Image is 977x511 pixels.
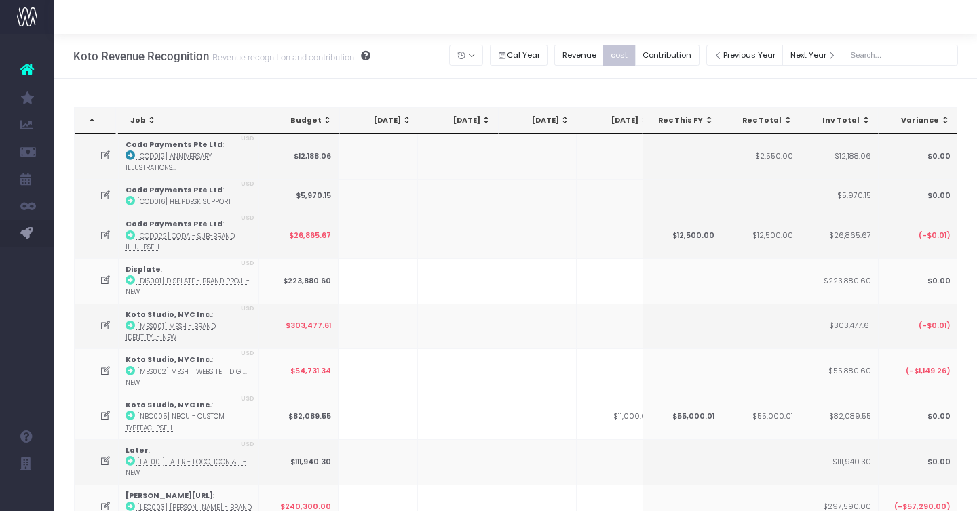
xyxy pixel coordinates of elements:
[119,179,259,213] td: :
[241,440,254,449] span: USD
[878,179,957,213] td: $0.00
[511,115,571,126] div: [DATE]
[126,367,250,387] abbr: [MES002] Mesh - Website - Digital - New
[340,108,419,134] th: Apr 25: activate to sort column ascending
[799,179,878,213] td: $5,970.15
[490,45,548,66] button: Cal Year
[126,412,225,432] abbr: [NBC005] NBCU - Custom Typeface - Brand - Upsell
[799,213,878,258] td: $26,865.67
[799,304,878,349] td: $303,477.61
[733,115,793,126] div: Rec Total
[642,213,721,258] td: $12,500.00
[721,213,800,258] td: $12,500.00
[490,41,555,69] div: Small button group
[352,115,412,126] div: [DATE]
[126,185,223,195] strong: Coda Payments Pte Ltd
[126,277,250,296] abbr: [DIS001] Displate - Brand Project - Brand - New
[273,115,332,126] div: Budget
[126,445,149,455] strong: Later
[126,219,223,229] strong: Coda Payments Pte Ltd
[259,213,339,258] td: $26,865.67
[241,349,254,359] span: USD
[878,134,957,179] td: $0.00
[655,115,714,126] div: Rec This FY
[119,258,259,304] td: :
[905,366,950,377] span: (-$1,149.26)
[878,439,957,485] td: $0.00
[241,134,254,144] span: USD
[259,439,339,485] td: $111,940.30
[890,115,950,126] div: Variance
[554,45,604,66] button: Revenue
[799,348,878,394] td: $55,880.60
[843,45,958,66] input: Search...
[878,108,957,134] th: Variance: activate to sort column ascending
[75,108,116,134] th: : activate to sort column descending
[799,108,879,134] th: Inv Total: activate to sort column ascending
[119,134,259,179] td: :
[811,115,871,126] div: Inv Total
[119,394,259,439] td: :
[259,394,339,439] td: $82,089.55
[721,134,800,179] td: $2,550.00
[878,394,957,439] td: $0.00
[259,179,339,213] td: $5,970.15
[577,108,657,134] th: Jul 25: activate to sort column ascending
[261,108,340,134] th: Budget: activate to sort column ascending
[126,491,213,501] strong: [PERSON_NAME][URL]
[721,108,801,134] th: Rec Total: activate to sort column ascending
[126,152,212,171] abbr: [COD012] Anniversary Illustrations
[918,230,950,241] span: (-$0.01)
[241,180,254,189] span: USD
[73,49,370,63] h3: Koto Revenue Recognition
[126,322,216,342] abbr: [MES001] Mesh - Brand Identity - Brand - New
[209,49,354,63] small: Revenue recognition and contribution
[259,348,339,394] td: $54,731.34
[259,134,339,179] td: $12,188.06
[878,258,957,304] td: $0.00
[126,354,212,365] strong: Koto Studio, NYC Inc.
[603,45,636,66] button: cost
[635,45,700,66] button: Contribution
[590,115,649,126] div: [DATE]
[721,394,800,439] td: $55,000.01
[554,41,706,69] div: Small button group
[119,304,259,349] td: :
[643,108,722,134] th: Rec This FY: activate to sort column ascending
[130,115,255,126] div: Job
[799,439,878,485] td: $111,940.30
[782,45,843,66] button: Next Year
[799,134,878,179] td: $12,188.06
[642,394,721,439] td: $55,000.01
[118,108,263,134] th: Job: activate to sort column ascending
[119,348,259,394] td: :
[241,213,254,223] span: USD
[126,457,246,477] abbr: [LAT001] Later - Logo, Icon & Shape System - Brand - New
[918,321,950,331] span: (-$0.01)
[137,197,231,206] abbr: [COD016] Helpdesk Support
[799,258,878,304] td: $223,880.60
[119,439,259,485] td: :
[706,45,784,66] button: Previous Year
[126,232,235,251] abbr: [COD022] Coda - Sub-Brand Illustrations - Brand - Upsell
[119,213,259,258] td: :
[126,400,212,410] strong: Koto Studio, NYC Inc.
[799,394,878,439] td: $82,089.55
[432,115,491,126] div: [DATE]
[241,259,254,268] span: USD
[126,310,212,320] strong: Koto Studio, NYC Inc.
[259,304,339,349] td: $303,477.61
[126,264,161,274] strong: Displate
[259,258,339,304] td: $223,880.60
[241,304,254,314] span: USD
[241,394,254,404] span: USD
[17,484,37,504] img: images/default_profile_image.png
[499,108,578,134] th: Jun 25: activate to sort column ascending
[126,140,223,150] strong: Coda Payments Pte Ltd
[419,108,499,134] th: May 25: activate to sort column ascending
[577,394,656,439] td: $11,000.01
